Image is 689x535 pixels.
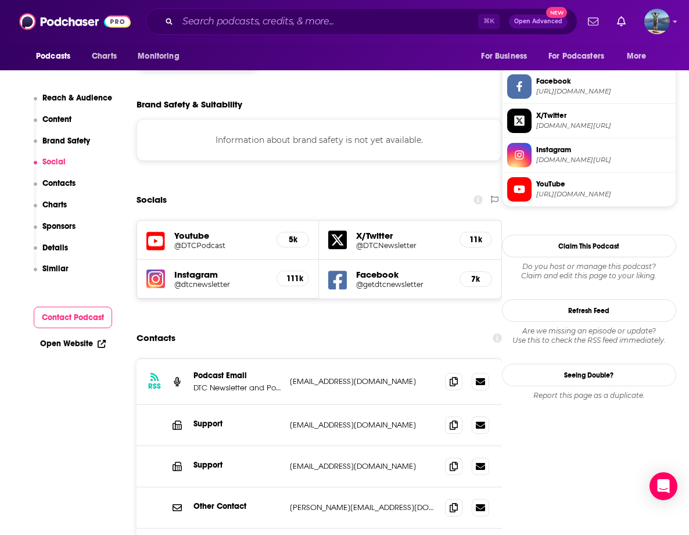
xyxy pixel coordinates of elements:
[174,241,267,250] a: @DTCPodcast
[146,270,165,288] img: iconImage
[548,48,604,64] span: For Podcasters
[541,45,621,67] button: open menu
[84,45,124,67] a: Charts
[509,15,568,28] button: Open AdvancedNew
[356,269,450,280] h5: Facebook
[193,419,281,429] p: Support
[34,243,69,264] button: Details
[469,235,482,245] h5: 11k
[193,383,281,393] p: DTC Newsletter and Podcast
[649,472,677,500] div: Open Intercom Messenger
[536,156,671,164] span: instagram.com/dtcnewsletter
[137,189,167,211] h2: Socials
[356,241,450,250] a: @DTCNewsletter
[42,114,71,124] p: Content
[290,420,436,430] p: [EMAIL_ADDRESS][DOMAIN_NAME]
[42,243,68,253] p: Details
[34,200,67,221] button: Charts
[502,364,676,386] a: Seeing Double?
[178,12,478,31] input: Search podcasts, credits, & more...
[536,190,671,199] span: https://www.youtube.com/@DTCPodcast
[507,74,671,99] a: Facebook[URL][DOMAIN_NAME]
[627,48,647,64] span: More
[546,7,567,18] span: New
[42,264,69,274] p: Similar
[536,87,671,96] span: https://www.facebook.com/getdtcnewsletter
[536,145,671,155] span: Instagram
[356,230,450,241] h5: X/Twitter
[34,93,113,114] button: Reach & Audience
[42,200,67,210] p: Charts
[174,269,267,280] h5: Instagram
[536,110,671,121] span: X/Twitter
[146,8,577,35] div: Search podcasts, credits, & more...
[481,48,527,64] span: For Business
[130,45,194,67] button: open menu
[92,48,117,64] span: Charts
[502,326,676,345] div: Are we missing an episode or update? Use this to check the RSS feed immediately.
[34,264,69,285] button: Similar
[138,48,179,64] span: Monitoring
[536,76,671,87] span: Facebook
[469,274,482,284] h5: 7k
[34,157,66,178] button: Social
[290,461,436,471] p: [EMAIL_ADDRESS][DOMAIN_NAME]
[286,274,299,283] h5: 111k
[42,157,66,167] p: Social
[644,9,670,34] img: User Profile
[536,179,671,189] span: YouTube
[193,371,281,380] p: Podcast Email
[502,235,676,257] button: Claim This Podcast
[34,307,113,328] button: Contact Podcast
[644,9,670,34] span: Logged in as matt44812
[19,10,131,33] img: Podchaser - Follow, Share and Rate Podcasts
[34,114,72,136] button: Content
[644,9,670,34] button: Show profile menu
[507,109,671,133] a: X/Twitter[DOMAIN_NAME][URL]
[612,12,630,31] a: Show notifications dropdown
[356,280,450,289] a: @getdtcnewsletter
[290,376,436,386] p: [EMAIL_ADDRESS][DOMAIN_NAME]
[193,501,281,511] p: Other Contact
[137,327,175,349] h2: Contacts
[174,280,267,289] a: @dtcnewsletter
[619,45,661,67] button: open menu
[536,121,671,130] span: twitter.com/DTCNewsletter
[42,178,76,188] p: Contacts
[40,339,106,349] a: Open Website
[34,178,76,200] button: Contacts
[148,382,161,391] h3: RSS
[502,262,676,271] span: Do you host or manage this podcast?
[502,262,676,281] div: Claim and edit this page to your liking.
[507,177,671,202] a: YouTube[URL][DOMAIN_NAME]
[28,45,85,67] button: open menu
[36,48,70,64] span: Podcasts
[42,221,76,231] p: Sponsors
[137,119,502,161] div: Information about brand safety is not yet available.
[583,12,603,31] a: Show notifications dropdown
[42,93,112,103] p: Reach & Audience
[514,19,562,24] span: Open Advanced
[34,136,91,157] button: Brand Safety
[137,99,242,110] h2: Brand Safety & Suitability
[42,136,90,146] p: Brand Safety
[286,235,299,245] h5: 5k
[174,230,267,241] h5: Youtube
[290,502,436,512] p: [PERSON_NAME][EMAIL_ADDRESS][DOMAIN_NAME]
[193,460,281,470] p: Support
[502,299,676,322] button: Refresh Feed
[502,391,676,400] div: Report this page as a duplicate.
[507,143,671,167] a: Instagram[DOMAIN_NAME][URL]
[473,45,541,67] button: open menu
[34,221,76,243] button: Sponsors
[478,14,500,29] span: ⌘ K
